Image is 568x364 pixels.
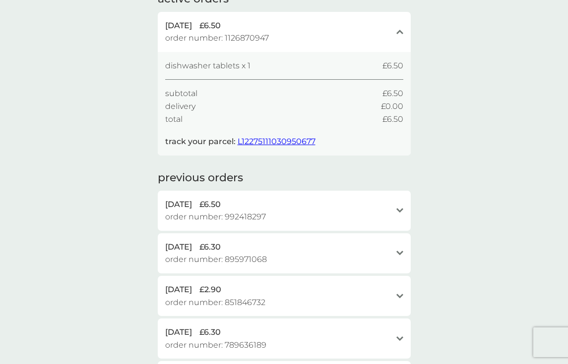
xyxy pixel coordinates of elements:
span: £0.00 [381,100,403,113]
p: track your parcel: [165,135,316,148]
span: £6.30 [199,241,221,254]
span: [DATE] [165,283,192,296]
span: subtotal [165,87,197,100]
span: order number: 1126870947 [165,32,269,45]
span: [DATE] [165,198,192,211]
span: £2.90 [199,283,221,296]
span: order number: 851846732 [165,296,265,309]
span: [DATE] [165,19,192,32]
span: [DATE] [165,326,192,339]
span: £6.50 [382,59,403,72]
span: total [165,113,183,126]
span: £6.50 [382,113,403,126]
span: order number: 992418297 [165,210,266,223]
span: £6.50 [199,198,221,211]
span: £6.30 [199,326,221,339]
h2: previous orders [158,170,243,186]
span: £6.50 [382,87,403,100]
span: [DATE] [165,241,192,254]
span: delivery [165,100,195,113]
span: dishwasher tablets x 1 [165,59,251,72]
span: £6.50 [199,19,221,32]
span: order number: 789636189 [165,339,266,352]
a: L12275111030950677 [238,137,316,146]
span: order number: 895971068 [165,253,267,266]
